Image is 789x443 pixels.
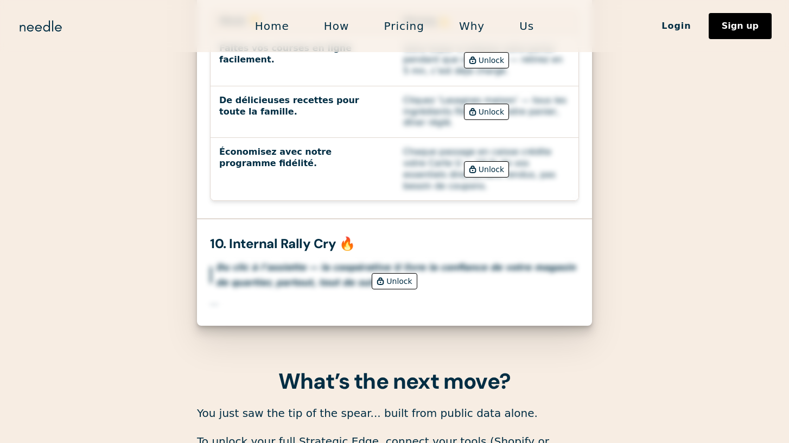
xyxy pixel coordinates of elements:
div: Unlock [479,104,504,119]
div: Unlock [479,162,504,177]
div: Faites vos courses en ligne facilement. [219,43,386,66]
a: Why [442,15,502,37]
strong: What’s the next move? [278,367,511,395]
a: Us [502,15,551,37]
a: Pricing [366,15,441,37]
a: Login [644,17,709,35]
div: Unlock [479,53,504,68]
div: Sign up [722,22,759,30]
div: 10. Internal Rally Cry 🔥 [210,237,579,251]
div: Unlock [386,274,412,289]
a: How [307,15,367,37]
div: De délicieuses recettes pour toute la famille. [219,95,386,118]
a: Home [238,15,307,37]
a: Sign up [709,13,772,39]
div: Économisez avec notre programme fidélité. [219,147,386,169]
